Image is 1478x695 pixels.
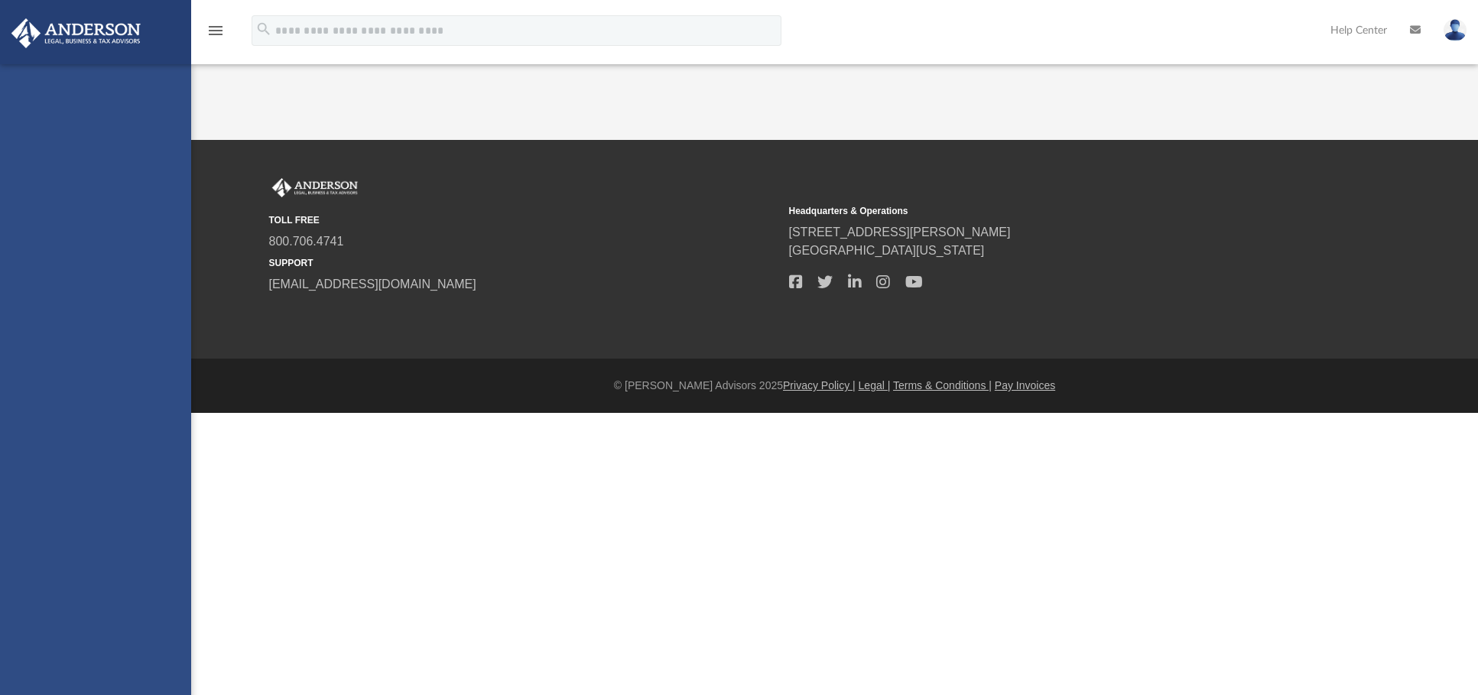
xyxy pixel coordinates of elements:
img: Anderson Advisors Platinum Portal [269,178,361,198]
a: 800.706.4741 [269,235,344,248]
a: Legal | [859,379,891,391]
div: © [PERSON_NAME] Advisors 2025 [191,378,1478,394]
a: Pay Invoices [995,379,1055,391]
small: TOLL FREE [269,213,778,227]
a: menu [206,29,225,40]
a: Terms & Conditions | [893,379,992,391]
small: Headquarters & Operations [789,204,1298,218]
i: menu [206,21,225,40]
a: Privacy Policy | [783,379,856,391]
small: SUPPORT [269,256,778,270]
a: [GEOGRAPHIC_DATA][US_STATE] [789,244,985,257]
a: [EMAIL_ADDRESS][DOMAIN_NAME] [269,278,476,291]
img: Anderson Advisors Platinum Portal [7,18,145,48]
a: [STREET_ADDRESS][PERSON_NAME] [789,226,1011,239]
img: User Pic [1444,19,1467,41]
i: search [255,21,272,37]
